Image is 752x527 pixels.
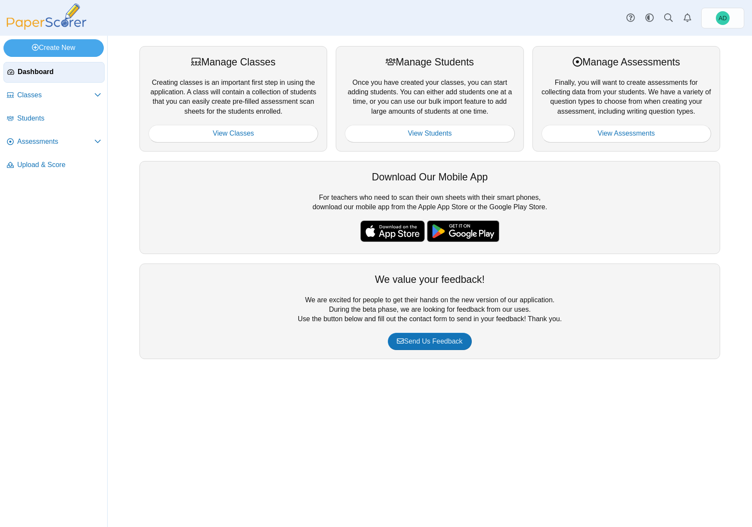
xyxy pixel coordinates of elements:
[388,333,471,350] a: Send Us Feedback
[17,160,101,170] span: Upload & Score
[139,161,720,254] div: For teachers who need to scan their own sheets with their smart phones, download our mobile app f...
[139,263,720,359] div: We are excited for people to get their hands on the new version of our application. During the be...
[149,170,711,184] div: Download Our Mobile App
[18,67,101,77] span: Dashboard
[427,220,499,242] img: google-play-badge.png
[345,125,514,142] a: View Students
[3,108,105,129] a: Students
[345,55,514,69] div: Manage Students
[149,273,711,286] div: We value your feedback!
[3,62,105,83] a: Dashboard
[678,9,697,28] a: Alerts
[149,55,318,69] div: Manage Classes
[3,39,104,56] a: Create New
[3,132,105,152] a: Assessments
[718,15,727,21] span: Andrew Doust
[139,46,327,151] div: Creating classes is an important first step in using the application. A class will contain a coll...
[3,3,90,30] img: PaperScorer
[3,24,90,31] a: PaperScorer
[336,46,523,151] div: Once you have created your classes, you can start adding students. You can either add students on...
[532,46,720,151] div: Finally, you will want to create assessments for collecting data from your students. We have a va...
[3,155,105,176] a: Upload & Score
[542,55,711,69] div: Manage Assessments
[17,114,101,123] span: Students
[17,137,94,146] span: Assessments
[149,125,318,142] a: View Classes
[701,8,744,28] a: Andrew Doust
[360,220,425,242] img: apple-store-badge.svg
[17,90,94,100] span: Classes
[397,338,462,345] span: Send Us Feedback
[3,85,105,106] a: Classes
[716,11,730,25] span: Andrew Doust
[542,125,711,142] a: View Assessments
